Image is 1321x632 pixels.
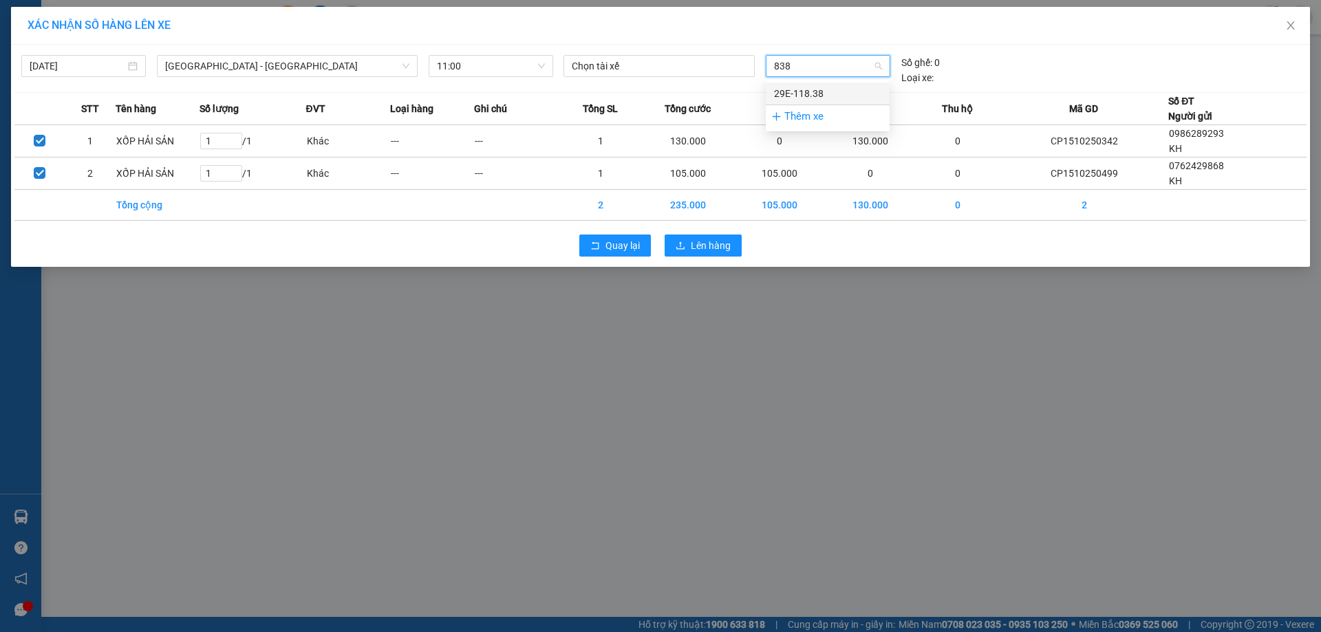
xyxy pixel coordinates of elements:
[1169,160,1224,171] span: 0762429868
[916,157,1000,190] td: 0
[771,111,782,122] span: plus
[1169,143,1182,154] span: KH
[1069,101,1098,116] span: Mã GD
[1168,94,1212,124] div: Số ĐT Người gửi
[733,157,824,190] td: 105.000
[643,157,733,190] td: 105.000
[437,56,545,76] span: 11:00
[116,157,200,190] td: XỐP HẢI SẢN
[17,17,120,86] img: logo.jpg
[766,105,890,129] div: Thêm xe
[129,34,575,51] li: 271 - [PERSON_NAME] - [GEOGRAPHIC_DATA] - [GEOGRAPHIC_DATA]
[65,157,115,190] td: 2
[474,125,558,157] td: ---
[306,157,390,190] td: Khác
[116,190,200,221] td: Tổng cộng
[643,125,733,157] td: 130.000
[390,101,433,116] span: Loại hàng
[559,157,643,190] td: 1
[665,101,711,116] span: Tổng cước
[825,125,916,157] td: 130.000
[1000,125,1168,157] td: CP1510250342
[65,125,115,157] td: 1
[825,157,916,190] td: 0
[165,56,409,76] span: Quảng Ninh - Hà Nội
[116,101,156,116] span: Tên hàng
[1169,128,1224,139] span: 0986289293
[901,55,940,70] div: 0
[559,190,643,221] td: 2
[665,235,742,257] button: uploadLên hàng
[28,19,171,32] span: XÁC NHẬN SỐ HÀNG LÊN XE
[901,55,932,70] span: Số ghế:
[643,190,733,221] td: 235.000
[559,125,643,157] td: 1
[1000,190,1168,221] td: 2
[1271,7,1310,45] button: Close
[1285,20,1296,31] span: close
[901,70,934,85] span: Loại xe:
[390,157,474,190] td: ---
[583,101,618,116] span: Tổng SL
[30,58,125,74] input: 15/10/2025
[1000,157,1168,190] td: CP1510250499
[81,101,99,116] span: STT
[579,235,651,257] button: rollbackQuay lại
[306,101,325,116] span: ĐVT
[916,190,1000,221] td: 0
[474,157,558,190] td: ---
[17,94,169,116] b: GỬI : VP Cẩm Phả
[474,101,507,116] span: Ghi chú
[916,125,1000,157] td: 0
[306,125,390,157] td: Khác
[942,101,973,116] span: Thu hộ
[1169,175,1182,186] span: KH
[200,157,305,190] td: / 1
[200,125,305,157] td: / 1
[390,125,474,157] td: ---
[676,241,685,252] span: upload
[825,190,916,221] td: 130.000
[402,62,410,70] span: down
[733,190,824,221] td: 105.000
[691,238,731,253] span: Lên hàng
[605,238,640,253] span: Quay lại
[733,125,824,157] td: 0
[200,101,239,116] span: Số lượng
[590,241,600,252] span: rollback
[766,83,890,105] div: 29E-118.38
[774,86,881,101] div: 29E-118.38
[116,125,200,157] td: XỐP HẢI SẢN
